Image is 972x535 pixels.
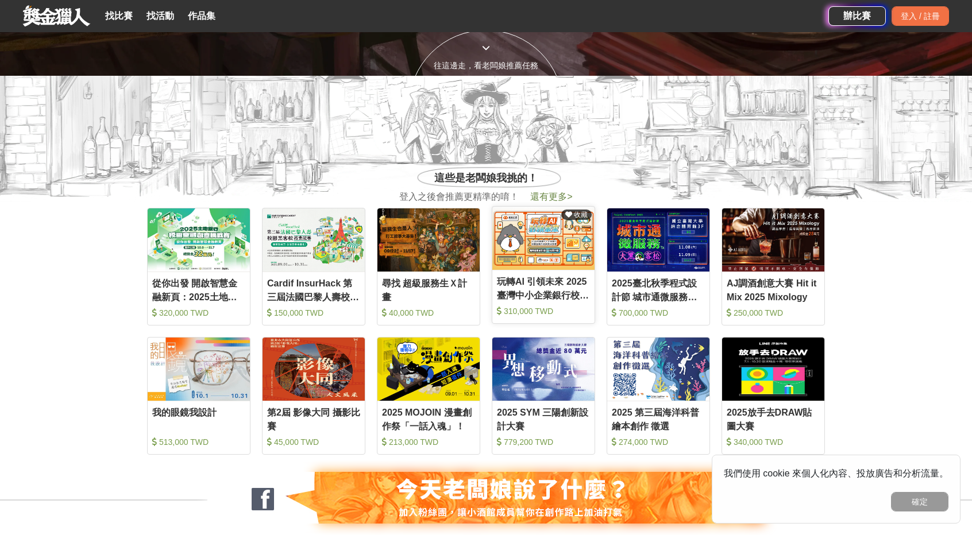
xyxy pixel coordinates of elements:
img: Cover Image [607,208,709,272]
a: 還有更多> [530,192,572,201]
div: 274,000 TWD [612,436,705,448]
span: 登入之後會推薦更精準的唷！ [399,190,519,204]
div: 尋找 超級服務生Ｘ計畫 [382,277,475,303]
div: 從你出發 開啟智慧金融新頁：2025土地銀行校園金融創意挑戰賽 [152,277,245,303]
span: 這些是老闆娘我挑的！ [434,170,538,186]
div: 我的眼鏡我設計 [152,406,245,432]
div: 45,000 TWD [267,436,360,448]
a: Cover Image我的眼鏡我設計 513,000 TWD [147,337,250,455]
div: 250,000 TWD [727,307,820,319]
a: Cover Image2025 SYM 三陽創新設計大賽 779,200 TWD [492,337,595,455]
a: Cover ImageAJ調酒創意大賽 Hit it Mix 2025 Mixology 250,000 TWD [722,208,825,325]
div: 700,000 TWD [612,307,705,319]
img: Cover Image [148,338,250,401]
a: Cover Image2025臺北秋季程式設計節 城市通微服務大黑客松 700,000 TWD [607,208,710,325]
a: 找比賽 [101,8,137,24]
span: 收藏 [572,211,588,219]
a: Cover Image2025放手去DRAW貼圖大賽 340,000 TWD [722,337,825,455]
img: Cover Image [607,338,709,401]
img: Cover Image [722,208,824,272]
span: 還有更多 > [530,192,572,201]
div: 玩轉AI 引領未來 2025臺灣中小企業銀行校園金融科技創意挑戰賽 [497,275,590,301]
div: 310,000 TWD [497,305,590,317]
img: Cover Image [492,338,595,401]
div: Cardif InsurHack 第三屆法國巴黎人壽校園黑客松商業競賽 [267,277,360,303]
div: 2025臺北秋季程式設計節 城市通微服務大黑客松 [612,277,705,303]
div: 往這邊走，看老闆娘推薦任務 [409,60,563,72]
div: 513,000 TWD [152,436,245,448]
a: 找活動 [142,8,179,24]
div: 340,000 TWD [727,436,820,448]
div: 2025 MOJOIN 漫畫創作祭「一話入魂」！ [382,406,475,432]
a: Cover Image尋找 超級服務生Ｘ計畫 40,000 TWD [377,208,480,325]
a: Cover Image第2屆 影像大同 攝影比賽 45,000 TWD [262,337,365,455]
a: Cover Image2025 第三屆海洋科普繪本創作 徵選 274,000 TWD [607,337,710,455]
div: AJ調酒創意大賽 Hit it Mix 2025 Mixology [727,277,820,303]
a: Cover Image 收藏玩轉AI 引領未來 2025臺灣中小企業銀行校園金融科技創意挑戰賽 310,000 TWD [492,206,595,324]
div: 2025 SYM 三陽創新設計大賽 [497,406,590,432]
div: 779,200 TWD [497,436,590,448]
img: Cover Image [263,338,365,401]
div: 第2屆 影像大同 攝影比賽 [267,406,360,432]
img: 127fc932-0e2d-47dc-a7d9-3a4a18f96856.jpg [207,472,765,524]
div: 2025 第三屆海洋科普繪本創作 徵選 [612,406,705,432]
div: 登入 / 註冊 [892,6,949,26]
div: 213,000 TWD [382,436,475,448]
div: 40,000 TWD [382,307,475,319]
img: Cover Image [492,207,595,270]
button: 確定 [891,492,948,511]
div: 150,000 TWD [267,307,360,319]
a: Cover ImageCardif InsurHack 第三屆法國巴黎人壽校園黑客松商業競賽 150,000 TWD [262,208,365,325]
a: 辦比賽 [828,6,886,26]
img: Cover Image [377,208,480,272]
a: Cover Image從你出發 開啟智慧金融新頁：2025土地銀行校園金融創意挑戰賽 320,000 TWD [147,208,250,325]
div: 2025放手去DRAW貼圖大賽 [727,406,820,432]
span: 我們使用 cookie 來個人化內容、投放廣告和分析流量。 [724,468,948,478]
img: Cover Image [263,208,365,272]
img: Cover Image [722,338,824,401]
a: 作品集 [183,8,220,24]
img: Cover Image [148,208,250,272]
img: Cover Image [377,338,480,401]
a: Cover Image2025 MOJOIN 漫畫創作祭「一話入魂」！ 213,000 TWD [377,337,480,455]
div: 320,000 TWD [152,307,245,319]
